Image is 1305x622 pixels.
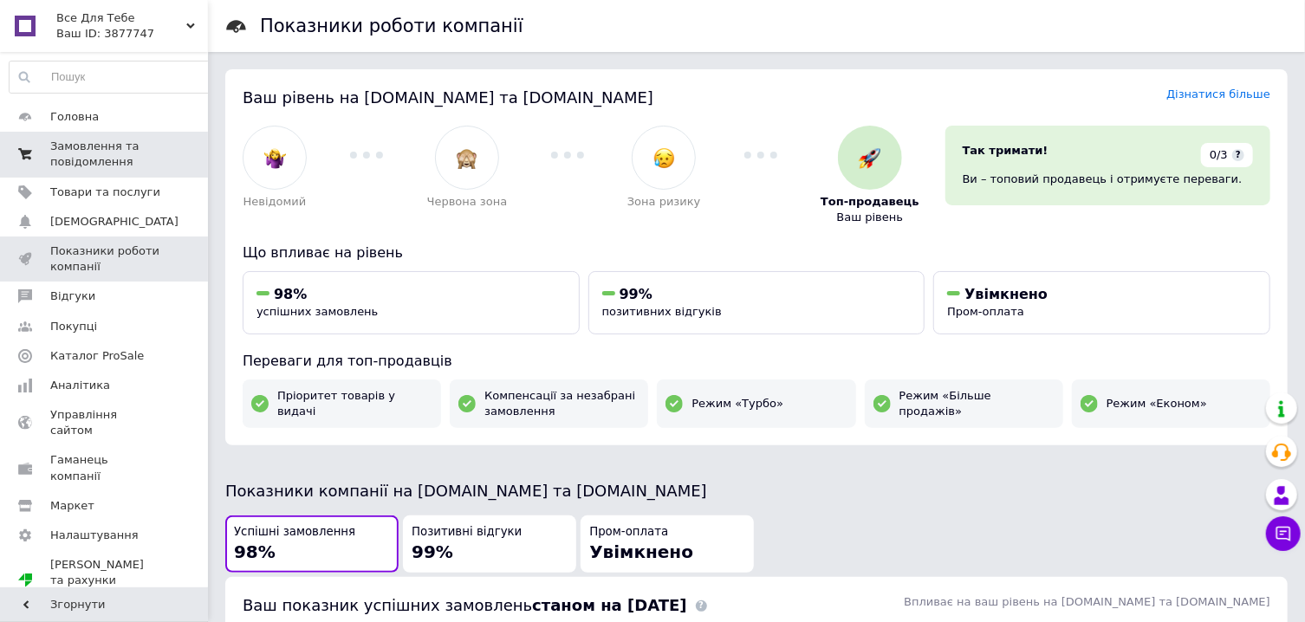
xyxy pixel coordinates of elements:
[50,407,160,438] span: Управління сайтом
[277,388,432,419] span: Пріоритет товарів у видачі
[50,214,179,230] span: [DEMOGRAPHIC_DATA]
[50,452,160,483] span: Гаманець компанії
[243,596,687,614] span: Ваш показник успішних замовлень
[50,288,95,304] span: Відгуки
[50,557,160,605] span: [PERSON_NAME] та рахунки
[234,524,355,541] span: Успішні замовлення
[963,172,1253,187] div: Ви – топовий продавець і отримуєте переваги.
[50,378,110,393] span: Аналітика
[837,210,904,225] span: Ваш рівень
[225,515,399,573] button: Успішні замовлення98%
[1107,396,1207,411] span: Режим «Економ»
[899,388,1055,419] span: Режим «Більше продажів»
[620,286,652,302] span: 99%
[581,515,754,573] button: Пром-оплатаУвімкнено
[50,139,160,170] span: Замовлення та повідомлення
[653,147,675,169] img: :disappointed_relieved:
[56,10,186,26] span: Все Для Тебе
[264,147,286,169] img: :woman-shrugging:
[456,147,477,169] img: :see_no_evil:
[243,88,653,107] span: Ваш рівень на [DOMAIN_NAME] та [DOMAIN_NAME]
[589,541,693,562] span: Увімкнено
[403,515,576,573] button: Позитивні відгуки99%
[412,541,453,562] span: 99%
[56,26,208,42] div: Ваш ID: 3877747
[963,144,1049,157] span: Так тримати!
[691,396,783,411] span: Режим «Турбо»
[933,271,1270,334] button: УвімкненоПром-оплата
[602,305,722,318] span: позитивних відгуків
[821,194,919,210] span: Топ-продавець
[50,109,99,125] span: Головна
[256,305,378,318] span: успішних замовлень
[1201,143,1253,167] div: 0/3
[274,286,307,302] span: 98%
[427,194,508,210] span: Червона зона
[964,286,1048,302] span: Увімкнено
[1232,149,1244,161] span: ?
[904,595,1270,608] span: Впливає на ваш рівень на [DOMAIN_NAME] та [DOMAIN_NAME]
[947,305,1024,318] span: Пром-оплата
[588,271,925,334] button: 99%позитивних відгуків
[50,348,144,364] span: Каталог ProSale
[243,271,580,334] button: 98%успішних замовлень
[243,244,403,261] span: Що впливає на рівень
[50,243,160,275] span: Показники роботи компанії
[10,62,215,93] input: Пошук
[260,16,523,36] h1: Показники роботи компанії
[243,194,307,210] span: Невідомий
[589,524,668,541] span: Пром-оплата
[1266,516,1301,551] button: Чат з покупцем
[859,147,880,169] img: :rocket:
[225,482,707,500] span: Показники компанії на [DOMAIN_NAME] та [DOMAIN_NAME]
[243,353,452,369] span: Переваги для топ-продавців
[532,596,686,614] b: станом на [DATE]
[1166,87,1270,100] a: Дізнатися більше
[484,388,640,419] span: Компенсації за незабрані замовлення
[50,319,97,334] span: Покупці
[50,528,139,543] span: Налаштування
[627,194,701,210] span: Зона ризику
[50,498,94,514] span: Маркет
[50,185,160,200] span: Товари та послуги
[234,541,276,562] span: 98%
[412,524,522,541] span: Позитивні відгуки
